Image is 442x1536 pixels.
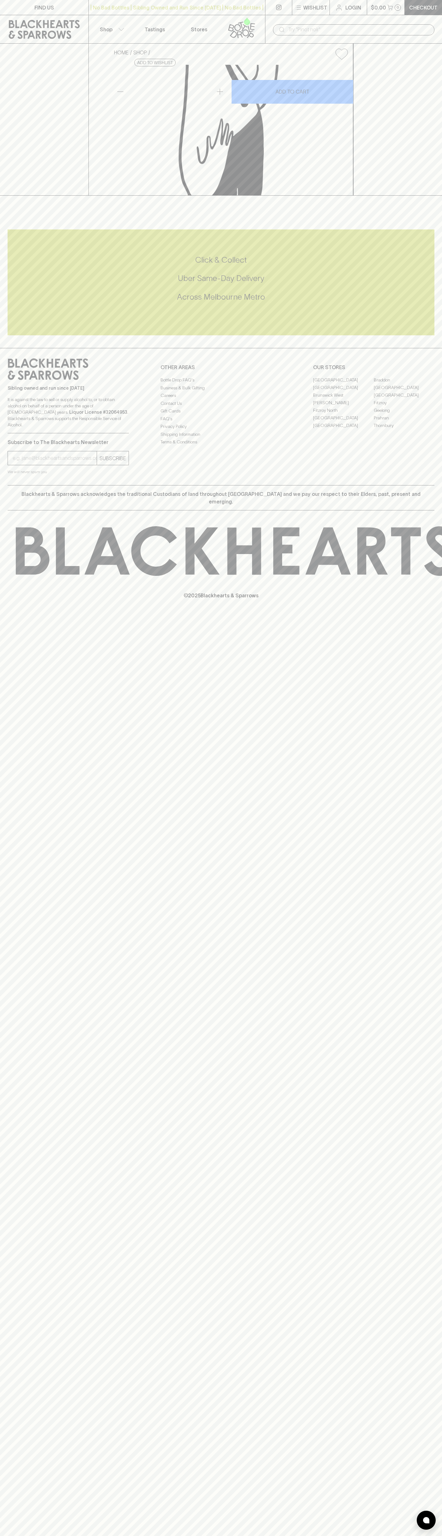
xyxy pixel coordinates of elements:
[12,490,430,505] p: Blackhearts & Sparrows acknowledges the traditional Custodians of land throughout [GEOGRAPHIC_DAT...
[133,15,177,43] a: Tastings
[160,430,282,438] a: Shipping Information
[8,385,129,391] p: Sibling owned and run since [DATE]
[133,50,147,55] a: SHOP
[313,414,374,422] a: [GEOGRAPHIC_DATA]
[160,399,282,407] a: Contact Us
[8,255,434,265] h5: Click & Collect
[313,399,374,406] a: [PERSON_NAME]
[8,396,129,428] p: It is against the law to sell or supply alcohol to, or to obtain alcohol on behalf of a person un...
[313,363,434,371] p: OUR STORES
[145,26,165,33] p: Tastings
[374,406,434,414] a: Geelong
[191,26,207,33] p: Stores
[69,410,127,415] strong: Liquor License #32064953
[409,4,438,11] p: Checkout
[177,15,221,43] a: Stores
[374,376,434,384] a: Braddon
[374,422,434,429] a: Thornbury
[8,292,434,302] h5: Across Melbourne Metro
[8,229,434,335] div: Call to action block
[34,4,54,11] p: FIND US
[374,384,434,391] a: [GEOGRAPHIC_DATA]
[8,469,129,475] p: We will never spam you
[160,384,282,392] a: Business & Bulk Gifting
[333,46,350,62] button: Add to wishlist
[303,4,327,11] p: Wishlist
[371,4,386,11] p: $0.00
[109,65,353,195] img: Hop Nation Fruit Enhanced Hazy IPA 440ml
[134,59,176,66] button: Add to wishlist
[275,88,309,95] p: ADD TO CART
[232,80,354,104] button: ADD TO CART
[160,423,282,430] a: Privacy Policy
[160,415,282,423] a: FAQ's
[160,376,282,384] a: Bottle Drop FAQ's
[374,414,434,422] a: Prahran
[100,26,112,33] p: Shop
[397,6,399,9] p: 0
[313,376,374,384] a: [GEOGRAPHIC_DATA]
[97,451,129,465] button: SUBSCRIBE
[374,391,434,399] a: [GEOGRAPHIC_DATA]
[160,407,282,415] a: Gift Cards
[313,391,374,399] a: Brunswick West
[114,50,129,55] a: HOME
[345,4,361,11] p: Login
[160,363,282,371] p: OTHER AREAS
[313,406,374,414] a: Fitzroy North
[13,453,97,463] input: e.g. jane@blackheartsandsparrows.com.au
[89,15,133,43] button: Shop
[100,454,126,462] p: SUBSCRIBE
[8,273,434,283] h5: Uber Same-Day Delivery
[313,422,374,429] a: [GEOGRAPHIC_DATA]
[8,438,129,446] p: Subscribe to The Blackhearts Newsletter
[160,392,282,399] a: Careers
[423,1517,429,1523] img: bubble-icon
[288,25,429,35] input: Try "Pinot noir"
[374,399,434,406] a: Fitzroy
[313,384,374,391] a: [GEOGRAPHIC_DATA]
[160,438,282,446] a: Terms & Conditions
